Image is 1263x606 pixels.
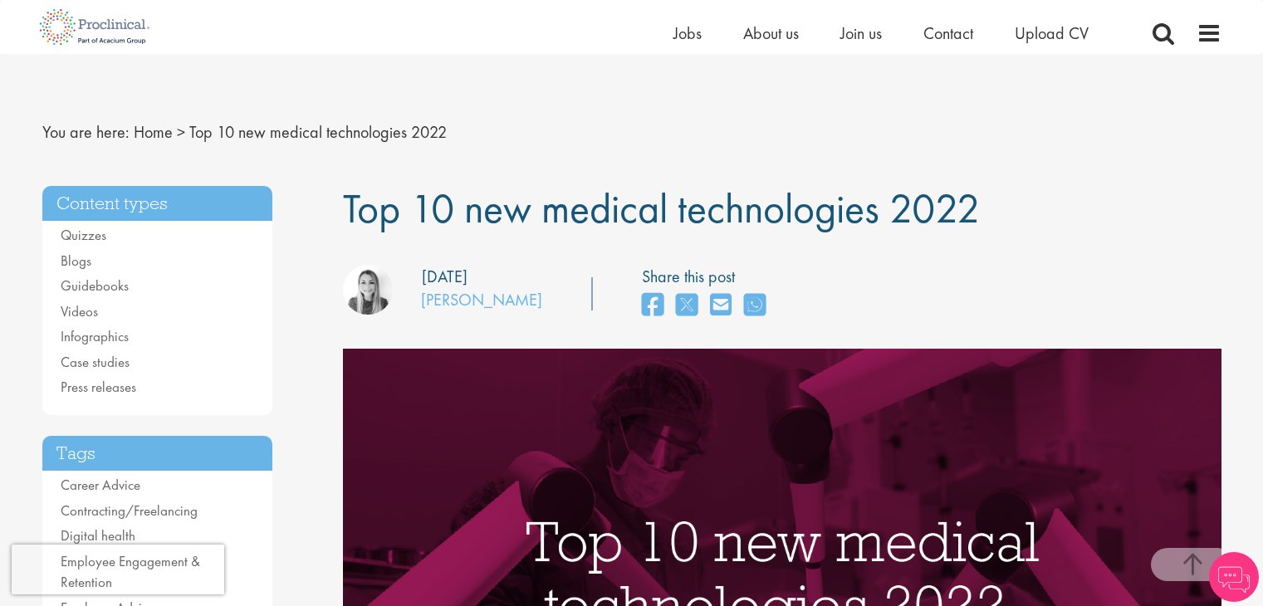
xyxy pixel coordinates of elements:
label: Share this post [642,265,774,289]
img: Chatbot [1209,552,1259,602]
a: Join us [840,22,882,44]
iframe: reCAPTCHA [12,545,224,594]
div: [DATE] [422,265,468,289]
a: Contact [923,22,973,44]
h3: Tags [42,436,273,472]
span: > [177,121,185,143]
img: Hannah Burke [343,265,393,315]
span: You are here: [42,121,130,143]
a: share on email [710,288,732,324]
a: About us [743,22,799,44]
a: [PERSON_NAME] [421,289,542,310]
a: breadcrumb link [134,121,173,143]
a: Case studies [61,353,130,371]
a: Upload CV [1015,22,1089,44]
a: Press releases [61,378,136,396]
a: share on twitter [676,288,698,324]
a: Guidebooks [61,276,129,295]
a: share on whats app [744,288,766,324]
a: Infographics [61,327,129,345]
a: Digital health [61,526,135,545]
a: Contracting/Freelancing [61,501,198,520]
a: Career Advice [61,476,140,494]
a: Quizzes [61,226,106,244]
span: Top 10 new medical technologies 2022 [189,121,447,143]
span: Top 10 new medical technologies 2022 [343,182,980,235]
h3: Content types [42,186,273,222]
a: Videos [61,302,98,320]
a: Jobs [673,22,702,44]
a: Blogs [61,252,91,270]
a: share on facebook [642,288,663,324]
